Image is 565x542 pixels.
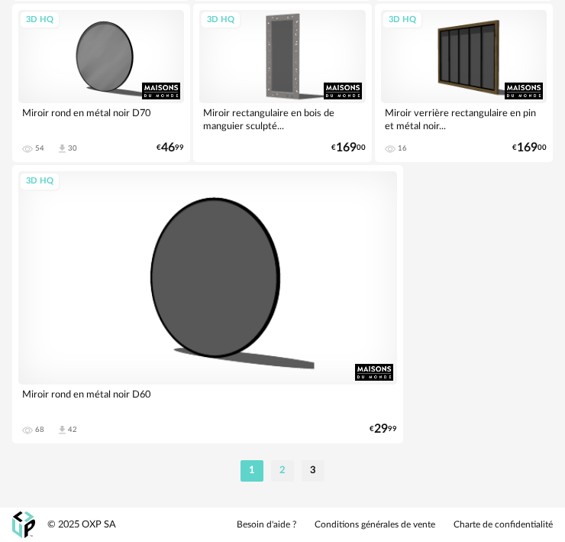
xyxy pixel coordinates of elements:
a: 3D HQ Miroir rond en métal noir D60 68 Download icon 42 €2999 [12,165,403,443]
span: 169 [517,143,538,153]
span: 46 [161,143,175,153]
div: 3D HQ [200,11,241,30]
div: 68 [35,425,44,434]
div: Miroir verrière rectangulaire en pin et métal noir... [381,103,547,134]
a: 3D HQ Miroir verrière rectangulaire en pin et métal noir... 16 €16900 [375,4,553,162]
a: 3D HQ Miroir rectangulaire en bois de manguier sculpté... €16900 [193,4,371,162]
li: 3 [302,460,324,482]
div: 3D HQ [19,11,60,30]
span: 29 [374,424,388,434]
div: Miroir rond en métal noir D60 [18,385,397,415]
div: Miroir rond en métal noir D70 [18,103,184,134]
span: 169 [336,143,357,153]
li: 2 [271,460,294,482]
span: Download icon [56,143,68,154]
a: 3D HQ Miroir rond en métal noir D70 54 Download icon 30 €4699 [12,4,190,162]
img: OXP [12,511,35,538]
a: Charte de confidentialité [454,519,553,531]
span: Download icon [56,424,68,436]
div: Miroir rectangulaire en bois de manguier sculpté... [199,103,365,134]
div: € 99 [370,424,397,434]
div: € 99 [157,143,184,153]
div: € 00 [331,143,366,153]
div: 3D HQ [382,11,423,30]
div: 16 [398,144,407,153]
a: Besoin d'aide ? [237,519,296,531]
li: 1 [241,460,263,482]
div: 30 [68,144,77,153]
a: Conditions générales de vente [315,519,435,531]
div: € 00 [512,143,547,153]
div: 42 [68,425,77,434]
div: 54 [35,144,44,153]
div: 3D HQ [19,172,60,191]
div: © 2025 OXP SA [47,518,116,531]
